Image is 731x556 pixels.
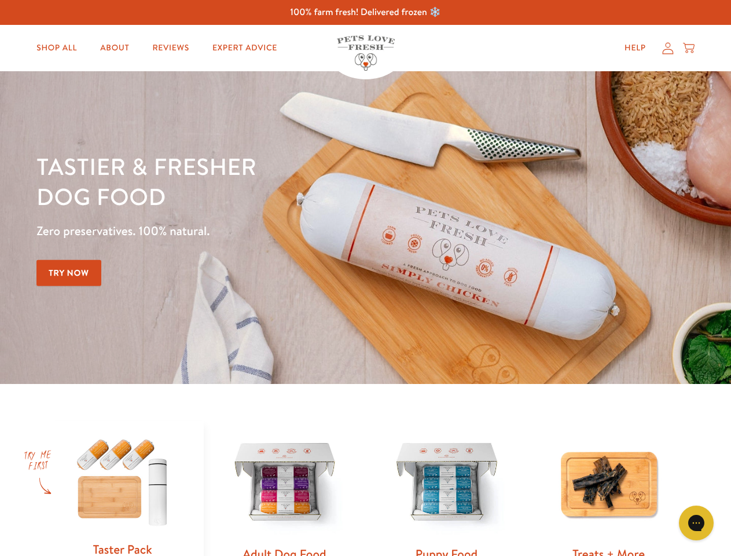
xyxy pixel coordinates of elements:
[36,260,101,286] a: Try Now
[673,502,719,544] iframe: Gorgias live chat messenger
[36,151,475,211] h1: Tastier & fresher dog food
[615,36,655,60] a: Help
[27,36,86,60] a: Shop All
[91,36,138,60] a: About
[203,36,286,60] a: Expert Advice
[337,35,395,71] img: Pets Love Fresh
[143,36,198,60] a: Reviews
[36,221,475,242] p: Zero preservatives. 100% natural.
